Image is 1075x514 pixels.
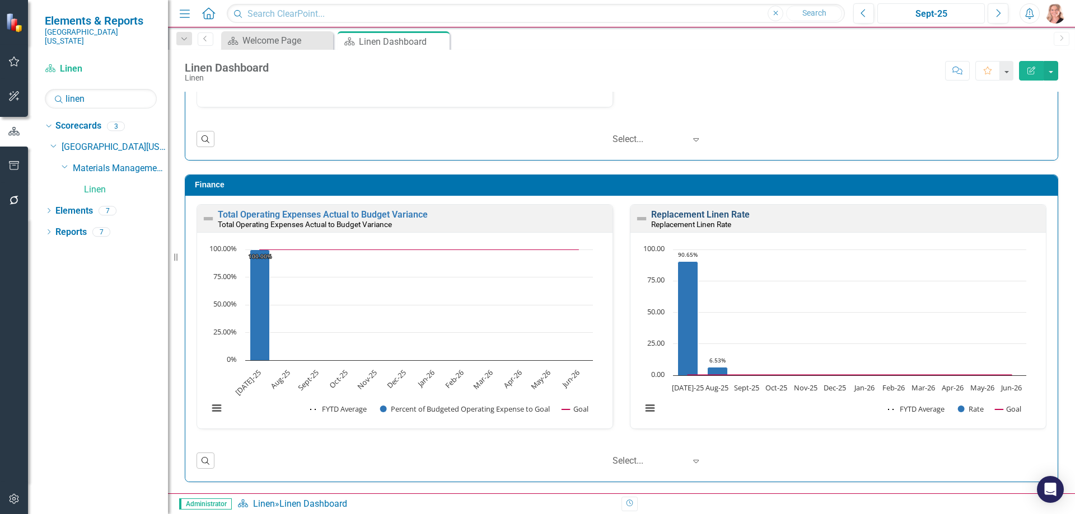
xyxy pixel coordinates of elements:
span: Administrator [179,498,232,510]
img: Not Defined [202,212,215,225]
div: Double-Click to Edit [197,204,613,429]
text: [DATE]-25 [233,367,263,397]
a: Elements [55,205,93,218]
span: Search [802,8,826,17]
div: Chart. Highcharts interactive chart. [636,244,1040,426]
a: Materials Management Services [73,162,168,175]
div: Welcome Page [242,34,330,48]
div: Double-Click to Edit [630,204,1046,429]
svg: Interactive chart [203,244,599,426]
path: Jul-25, 100. Percent of Budgeted Operating Expense to Goal. [250,249,270,360]
text: 100.00 [643,243,665,253]
span: Elements & Reports [45,14,157,27]
text: 0% [227,354,237,364]
text: Feb-26 [443,367,466,390]
a: Linen [253,498,275,509]
a: Scorecards [55,120,101,133]
text: Sept-25 [734,383,759,393]
text: Nov-25 [355,367,378,391]
button: Show Goal [995,404,1021,414]
text: Oct-25 [327,367,349,390]
text: Feb-26 [882,383,905,393]
div: 7 [92,227,110,237]
a: [GEOGRAPHIC_DATA][US_STATE] [62,141,168,154]
text: 50.00% [213,299,237,309]
text: Jan-26 [414,367,437,390]
div: 7 [99,206,116,215]
h3: Finance [195,181,1052,189]
text: 6.53% [709,356,726,364]
div: Linen Dashboard [359,35,447,49]
a: Replacement Linen Rate [651,209,750,220]
div: Linen Dashboard [185,62,269,74]
button: Show Goal [562,404,588,414]
text: Dec-25 [824,383,846,393]
div: Sept-25 [881,7,981,21]
text: Apr-26 [501,367,524,390]
text: Oct-25 [765,383,787,393]
text: 75.00 [647,275,665,285]
button: Show FYTD Average [888,404,946,414]
a: Linen [45,63,157,76]
text: 25.00 [647,338,665,348]
div: Chart. Highcharts interactive chart. [203,244,607,426]
button: Show FYTD Average [310,404,368,414]
text: 75.00% [213,271,237,281]
text: Mar-26 [471,367,494,391]
g: FYTD Average, series 1 of 3. Line with 12 data points. [258,247,262,252]
small: Total Operating Expenses Actual to Budget Variance [218,220,392,229]
img: Not Defined [635,212,648,225]
text: 50.00 [647,306,665,317]
g: Rate, series 2 of 3. Bar series with 12 bars. [678,249,1012,376]
text: 100.00% [249,252,272,260]
button: View chart menu, Chart [209,400,225,416]
text: Jan-26 [853,383,875,393]
path: Aug-25, 6.52796102. Rate. [708,367,728,375]
input: Search ClearPoint... [227,4,845,23]
text: Sept-25 [296,367,321,393]
text: Aug-25 [269,367,292,391]
text: Jun-26 [559,367,581,390]
div: 3 [107,121,125,131]
text: 25.00% [213,327,237,337]
text: Mar-26 [912,383,935,393]
small: Replacement Linen Rate [651,220,731,229]
text: May-26 [970,383,994,393]
svg: Interactive chart [636,244,1032,426]
text: Aug-25 [705,383,728,393]
text: Dec-25 [385,367,408,390]
input: Search Below... [45,89,157,109]
button: Sept-25 [877,3,985,23]
text: Nov-25 [794,383,817,393]
text: Jun-26 [1000,383,1022,393]
text: 0.00 [651,369,665,379]
a: Welcome Page [224,34,330,48]
text: 100.00% [209,243,237,253]
button: Search [786,6,842,21]
button: Show Rate [958,404,984,414]
text: May-26 [529,367,553,392]
a: Total Operating Expenses Actual to Budget Variance [218,209,428,220]
img: ClearPoint Strategy [6,13,25,32]
div: » [237,498,613,511]
a: Linen [84,183,168,196]
a: Reports [55,226,87,239]
div: Linen [185,74,269,82]
button: Show Percent of Budgeted Operating Expense to Goal [380,404,550,414]
div: Open Intercom Messenger [1037,476,1064,503]
g: Percent of Budgeted Operating Expense to Goal, series 2 of 3. Bar series with 12 bars. [250,249,579,361]
text: Apr-26 [942,383,964,393]
div: Linen Dashboard [279,498,347,509]
img: Tiffany LaCoste [1045,3,1065,23]
small: [GEOGRAPHIC_DATA][US_STATE] [45,27,157,46]
text: [DATE]-25 [672,383,704,393]
path: Jul-25, 90.64877505. Rate. [678,261,698,375]
g: Goal, series 3 of 3. Line with 12 data points. [258,247,581,252]
text: 90.65% [678,251,698,258]
button: View chart menu, Chart [642,400,658,416]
